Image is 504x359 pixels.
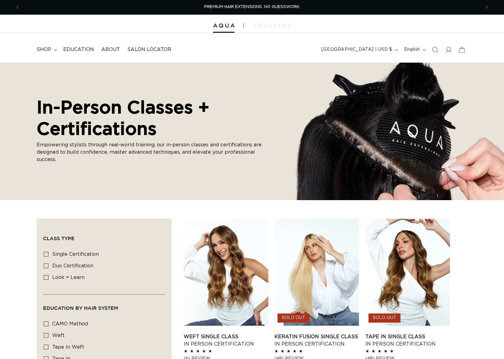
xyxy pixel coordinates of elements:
[43,305,118,311] span: Education By Hair system
[63,46,94,53] span: Education
[124,43,175,57] a: Salon Locator
[52,345,84,350] span: Tape In Weft
[37,141,269,163] p: Empowering stylists through real-world training, our in-person classes and certifications are des...
[37,46,51,53] span: shop
[43,225,165,247] summary: Class Type (0 selected)
[184,333,268,348] a: Weft Single Class In Person Certification
[98,43,124,57] a: About
[11,2,24,13] button: Previous announcement
[204,5,300,9] span: PREMIUM HAIR EXTENSIONS. NO GUESSWORK.
[253,24,291,27] img: aqualyna.com
[43,236,74,241] span: Class Type
[401,44,428,56] button: English
[101,46,120,53] span: About
[52,275,85,280] span: look + learn
[43,295,165,317] summary: Education By Hair system (0 selected)
[213,24,234,28] img: Aqua Hair Extensions
[480,2,493,13] button: Next announcement
[52,263,93,268] span: duo certification
[52,252,99,257] span: single certification
[52,333,65,338] span: Weft
[365,333,450,348] a: Tape In Single Class In Person Certification
[321,46,392,53] span: [GEOGRAPHIC_DATA] | USD $
[404,46,420,53] span: English
[127,46,171,53] span: Salon Locator
[52,321,88,326] span: CAMO Method
[318,44,401,56] button: [GEOGRAPHIC_DATA] | USD $
[37,96,269,139] h2: In-Person Classes + Certifications
[60,43,98,57] a: Education
[274,333,359,348] a: Keratin Fusion Single Class In Person Certification
[428,43,442,57] summary: Search
[33,43,60,57] summary: shop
